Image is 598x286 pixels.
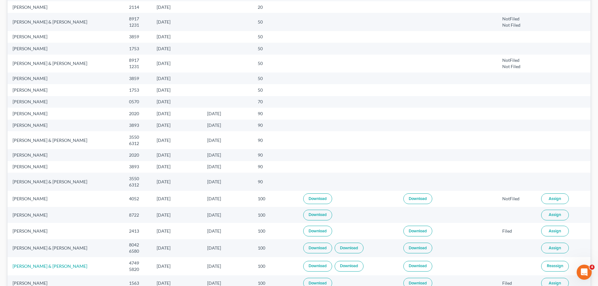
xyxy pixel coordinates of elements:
a: Download [303,210,332,220]
td: 90 [253,149,297,161]
td: [DATE] [152,257,202,275]
div: 1231 [129,22,147,28]
td: [DATE] [152,31,202,43]
div: [PERSON_NAME] [13,87,119,93]
td: 50 [253,43,297,54]
div: 6312 [129,140,147,147]
td: [DATE] [202,173,253,191]
div: [PERSON_NAME] [13,46,119,52]
td: 90 [253,131,297,149]
div: NotFiled [502,196,531,202]
div: [PERSON_NAME] [13,196,119,202]
td: [DATE] [152,131,202,149]
div: [PERSON_NAME] & [PERSON_NAME] [13,60,119,67]
span: Assign [549,196,561,201]
div: [PERSON_NAME] & [PERSON_NAME] [13,137,119,143]
div: [PERSON_NAME] & [PERSON_NAME] [13,245,119,251]
td: 100 [253,191,297,207]
td: [DATE] [202,257,253,275]
div: 3550 [129,134,147,140]
td: [DATE] [152,43,202,54]
div: [PERSON_NAME] & [PERSON_NAME] [13,179,119,185]
div: 3859 [129,34,147,40]
div: 0570 [129,99,147,105]
td: 100 [253,239,297,257]
span: Assign [549,212,561,217]
td: 100 [253,207,297,223]
td: 20 [253,1,297,13]
button: Assign [541,210,569,220]
div: [PERSON_NAME] & [PERSON_NAME] [13,19,119,25]
td: 70 [253,96,297,108]
td: 100 [253,257,297,275]
td: [DATE] [152,191,202,207]
td: [DATE] [202,161,253,173]
div: [PERSON_NAME] [13,152,119,158]
div: [PERSON_NAME] [13,99,119,105]
div: 8042 [129,242,147,248]
div: 6312 [129,182,147,188]
a: Download [403,226,432,236]
div: 3550 [129,175,147,182]
td: 90 [253,173,297,191]
td: 90 [253,161,297,173]
div: 6580 [129,248,147,254]
td: [DATE] [152,108,202,119]
div: 1231 [129,63,147,70]
td: [DATE] [202,108,253,119]
div: 4749 [129,260,147,266]
div: 4052 [129,196,147,202]
td: [DATE] [202,131,253,149]
td: 100 [253,223,297,239]
div: 3893 [129,122,147,128]
a: Download [303,243,332,253]
td: [DATE] [152,161,202,173]
div: NotFiled [502,57,531,63]
div: 5820 [129,266,147,273]
td: [DATE] [152,55,202,73]
td: 90 [253,108,297,119]
td: [DATE] [202,191,253,207]
td: 90 [253,120,297,131]
span: 4 [590,265,595,270]
td: [DATE] [152,13,202,31]
a: Download [335,261,364,272]
td: [DATE] [152,207,202,223]
a: Download [403,243,432,253]
span: Reassign [547,263,563,268]
button: Assign [541,193,569,204]
td: [DATE] [202,149,253,161]
td: 50 [253,55,297,73]
td: [DATE] [152,223,202,239]
td: 50 [253,84,297,96]
button: Assign [541,226,569,236]
div: 1753 [129,46,147,52]
div: 2114 [129,4,147,10]
span: Assign [549,281,561,286]
div: 3859 [129,75,147,82]
div: [PERSON_NAME] [13,164,119,170]
div: [PERSON_NAME] [13,212,119,218]
div: Not Filed [502,63,531,70]
span: Assign [549,246,561,251]
div: 2413 [129,228,147,234]
td: [DATE] [152,239,202,257]
td: [DATE] [152,73,202,84]
iframe: Intercom live chat [577,265,592,280]
td: [DATE] [152,173,202,191]
a: Download [403,193,432,204]
a: Download [303,261,332,272]
div: 1753 [129,87,147,93]
div: [PERSON_NAME] [13,111,119,117]
div: [PERSON_NAME] [13,34,119,40]
div: [PERSON_NAME] [13,122,119,128]
td: [DATE] [152,149,202,161]
td: [DATE] [202,223,253,239]
button: Assign [541,243,569,253]
td: [DATE] [202,207,253,223]
td: 50 [253,73,297,84]
td: 50 [253,31,297,43]
div: 8917 [129,16,147,22]
div: 2020 [129,111,147,117]
a: Download [403,261,432,272]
